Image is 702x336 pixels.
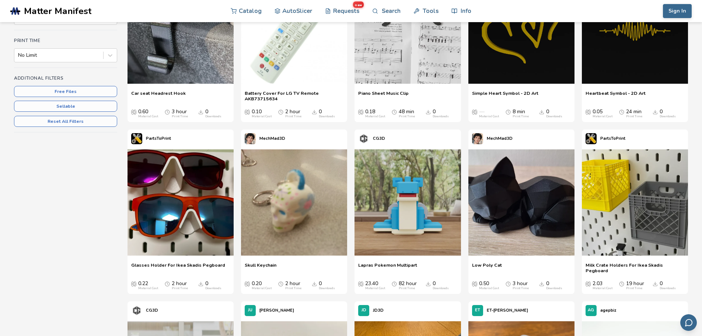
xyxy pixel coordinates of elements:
span: Average Cost [586,109,591,115]
span: Downloads [198,281,203,287]
div: Downloads [660,287,676,290]
span: Matter Manifest [24,6,91,16]
div: Print Time [626,287,642,290]
a: Simple Heart Symbol - 2D Art [472,90,538,101]
div: Downloads [205,115,221,118]
button: Send feedback via email [680,314,697,331]
div: 23.40 [365,281,385,290]
a: Battery Cover For LG TV Remote AKB73715634 [245,90,343,101]
span: Downloads [426,281,431,287]
div: Downloads [660,115,676,118]
h4: Print Time [14,38,117,43]
span: Average Cost [358,281,363,287]
span: Piano Sheet Music Clip [358,90,409,101]
a: PartsToPrint's profilePartsToPrint [128,129,175,148]
a: MechMad3D's profileMechMad3D [468,129,516,148]
span: Downloads [539,281,544,287]
div: Downloads [546,287,562,290]
p: [PERSON_NAME] [259,306,294,314]
span: Downloads [312,109,317,115]
span: Average Print Time [392,109,397,115]
span: Average Cost [131,281,136,287]
span: Heartbeat Symbol - 2D Art [586,90,646,101]
a: CG3D's profileCG3D [128,301,162,320]
span: Average Cost [586,281,591,287]
div: 2.03 [593,281,612,290]
p: CG3D [146,306,158,314]
div: Material Cost [479,115,499,118]
a: Skull Keychain [245,262,276,273]
span: Average Print Time [392,281,397,287]
div: Print Time [172,115,188,118]
span: ET [475,308,480,313]
div: Material Cost [252,287,272,290]
div: 0 [546,281,562,290]
div: 0 [546,109,562,118]
div: 2 hour [285,281,301,290]
span: Average Print Time [278,109,283,115]
div: Print Time [513,115,529,118]
div: Print Time [513,287,529,290]
div: 0 [433,109,449,118]
p: ET-[PERSON_NAME] [487,306,528,314]
div: 0 [433,281,449,290]
div: Print Time [172,287,188,290]
div: Downloads [319,115,335,118]
a: MechMad3D's profileMechMad3D [241,129,289,148]
span: Downloads [539,109,544,115]
span: Average Cost [472,109,477,115]
div: Print Time [626,115,642,118]
div: 2 hour [172,281,188,290]
div: Downloads [205,287,221,290]
div: Material Cost [365,115,385,118]
img: PartsToPrint's profile [131,133,142,144]
span: Average Cost [245,281,250,287]
span: Average Cost [358,109,363,115]
span: Downloads [653,281,658,287]
div: Material Cost [138,287,158,290]
span: Average Print Time [278,281,283,287]
a: Milk Crate Holders For Ikea Skadis Pegboard [586,262,684,273]
input: No Limit [18,52,20,58]
div: 0.05 [593,109,612,118]
img: PartsToPrint's profile [586,133,597,144]
div: Material Cost [593,287,612,290]
span: Downloads [653,109,658,115]
div: Downloads [319,287,335,290]
div: 2 hour [285,109,301,118]
div: 0 [205,109,221,118]
a: Low Poly Cat [472,262,502,273]
img: MechMad3D's profile [472,133,483,144]
a: Glasses Holder For Ikea Skadis Pegboard [131,262,225,273]
div: 0.22 [138,281,158,290]
img: MechMad3D's profile [245,133,256,144]
h4: Additional Filters [14,76,117,81]
div: Downloads [546,115,562,118]
span: Average Print Time [165,109,170,115]
div: Print Time [285,287,301,290]
div: 24 min [626,109,642,118]
span: Average Print Time [165,281,170,287]
div: Downloads [433,115,449,118]
span: Average Cost [245,109,250,115]
div: Material Cost [479,287,499,290]
div: 0 [319,109,335,118]
div: Material Cost [138,115,158,118]
div: 0 [660,281,676,290]
div: 0 [319,281,335,290]
img: CG3D's profile [131,305,142,316]
div: 0.18 [365,109,385,118]
p: agepbiz [600,306,616,314]
a: Lapras Pokemon Multipart [358,262,417,273]
span: new [353,1,364,8]
div: 82 hour [399,281,417,290]
div: Downloads [433,287,449,290]
div: 0 [660,109,676,118]
span: Downloads [198,109,203,115]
